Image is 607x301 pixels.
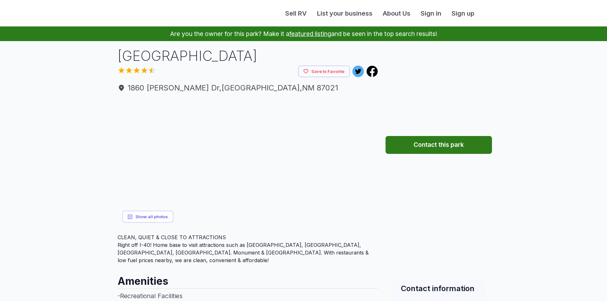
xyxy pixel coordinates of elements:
a: Sign in [416,9,446,18]
img: yH5BAEAAAAALAAAAAABAAEAAAIBRAA7 [314,99,378,163]
button: Save to Favorite [298,66,350,77]
span: 1860 [PERSON_NAME] Dr , [GEOGRAPHIC_DATA] , NM 87021 [118,82,378,94]
h1: [GEOGRAPHIC_DATA] [118,46,378,66]
a: 1860 [PERSON_NAME] Dr,[GEOGRAPHIC_DATA],NM 87021 [118,82,378,94]
img: yH5BAEAAAAALAAAAAABAAEAAAIBRAA7 [314,164,378,228]
p: Are you the owner for this park? Make it a and be seen in the top search results! [8,26,599,41]
a: About Us [378,9,416,18]
div: Right off I-40! Home base to visit attractions such as [GEOGRAPHIC_DATA], [GEOGRAPHIC_DATA], [GEO... [118,233,378,264]
span: CLEAN, QUIET & CLOSE TO ATTRACTIONS [118,234,226,240]
button: Show all photos [122,211,173,223]
h2: Amenities [118,269,378,288]
img: yH5BAEAAAAALAAAAAABAAEAAAIBRAA7 [249,164,313,228]
h2: Contact information [401,283,477,294]
img: yH5BAEAAAAALAAAAAABAAEAAAIBRAA7 [118,99,247,228]
img: Map for Bar S RV Park [386,169,492,276]
a: Sign up [446,9,480,18]
a: Sell RV [280,9,312,18]
a: featured listing [289,30,331,38]
iframe: Advertisement [386,46,492,126]
a: List your business [312,9,378,18]
button: Contact this park [386,136,492,154]
img: yH5BAEAAAAALAAAAAABAAEAAAIBRAA7 [249,99,313,163]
